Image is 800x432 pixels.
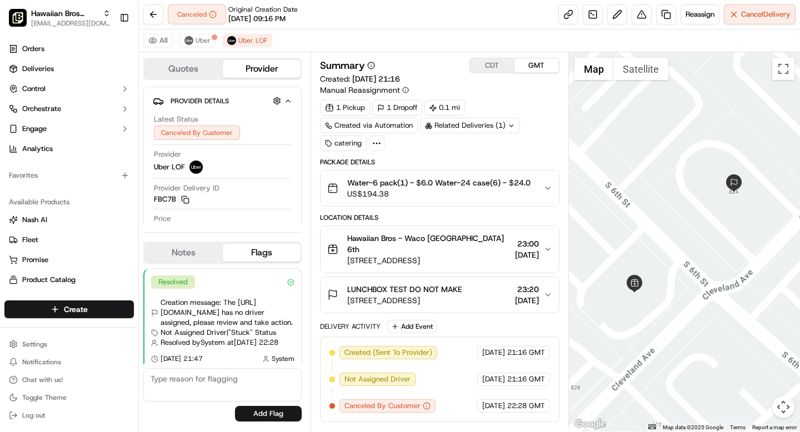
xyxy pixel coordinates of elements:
div: Canceled [168,4,226,24]
span: [DATE] 09:16 PM [228,14,286,24]
button: Uber [179,34,216,47]
span: Not Assigned Driver | "Stuck" Status [161,328,276,338]
span: Product Catalog [22,275,76,285]
span: Create [64,304,88,315]
span: Log out [22,411,45,420]
span: System [272,354,294,363]
span: Hawaiian Bros (Waco TX_6th) [31,8,98,19]
span: Notifications [22,358,61,366]
button: Control [4,80,134,98]
a: Product Catalog [9,275,129,285]
span: [DATE] 21:16 [352,74,400,84]
a: Analytics [4,140,134,158]
button: Add Event [387,320,437,333]
button: Provider Details [153,92,292,110]
button: CDT [470,58,514,73]
span: Price [154,214,171,224]
span: [DATE] [482,374,505,384]
button: [EMAIL_ADDRESS][DOMAIN_NAME] [31,19,111,28]
button: Create [4,300,134,318]
button: LUNCHBOX TEST DO NOT MAKE[STREET_ADDRESS]23:20[DATE] [321,277,558,313]
button: Reassign [681,4,719,24]
span: Deliveries [22,64,54,74]
button: FBC7B [154,194,189,204]
button: Hawaiian Bros - Waco [GEOGRAPHIC_DATA] 6th[STREET_ADDRESS]23:00[DATE] [321,226,558,273]
span: Orchestrate [22,104,61,114]
span: Analytics [22,144,53,154]
a: Fleet [9,235,129,245]
div: Favorites [4,167,134,184]
span: [STREET_ADDRESS] [347,255,510,266]
span: Resolved by System [161,338,225,348]
span: Orders [22,44,44,54]
div: Resolved [151,275,195,289]
span: Canceled By Customer [344,401,421,411]
div: catering [320,135,367,151]
span: 22:28 GMT [507,401,545,411]
button: Engage [4,120,134,138]
span: Uber LOF [238,36,267,45]
span: Map data ©2025 Google [663,424,723,430]
button: Product Catalog [4,271,134,289]
button: Flags [223,244,301,262]
button: Water-6 pack(1) - $6.0 Water-24 case(6) - $24.0US$194.38 [321,170,558,206]
button: Settings [4,336,134,352]
button: Show street map [574,58,613,80]
a: Terms (opens in new tab) [730,424,746,430]
button: Uber LOF [222,34,272,47]
span: Original Creation Date [228,5,298,14]
button: Map camera controls [772,396,794,418]
button: Fleet [4,231,134,249]
a: Created via Automation [320,118,418,133]
span: US$194.38 [347,188,531,199]
span: Engage [22,124,47,134]
span: [DATE] 21:47 [161,354,203,363]
img: uber-new-logo.jpeg [189,160,203,174]
span: 21:16 GMT [507,348,545,358]
div: 1 Pickup [320,100,370,115]
a: Orders [4,40,134,58]
div: Package Details [320,158,559,167]
span: Provider Details [171,97,229,106]
img: uber-new-logo.jpeg [184,36,193,45]
a: Promise [9,255,129,265]
span: 21:16 GMT [507,374,545,384]
span: Cancel Delivery [741,9,791,19]
span: 23:20 [515,284,539,295]
a: Open this area in Google Maps (opens a new window) [572,417,608,431]
a: Report a map error [752,424,797,430]
a: Deliveries [4,60,134,78]
button: Chat with us! [4,372,134,388]
div: Location Details [320,213,559,222]
img: uber-new-logo.jpeg [227,36,236,45]
span: Reassign [686,9,714,19]
button: Hawaiian Bros (Waco TX_6th)Hawaiian Bros (Waco TX_6th)[EMAIL_ADDRESS][DOMAIN_NAME] [4,4,115,31]
img: Google [572,417,608,431]
button: Log out [4,408,134,423]
span: Created (Sent To Provider) [344,348,432,358]
span: Uber LOF [154,162,185,172]
button: Manual Reassignment [320,84,409,96]
button: CancelDelivery [724,4,796,24]
span: Latest Status [154,114,198,124]
span: Water-6 pack(1) - $6.0 Water-24 case(6) - $24.0 [347,177,531,188]
span: [DATE] [515,249,539,260]
button: Quotes [144,60,223,78]
button: Toggle fullscreen view [772,58,794,80]
span: 23:00 [515,238,539,249]
button: Nash AI [4,211,134,229]
button: Notes [144,244,223,262]
button: GMT [514,58,559,73]
span: Promise [22,255,48,265]
span: Fleet [22,235,38,245]
button: All [143,34,173,47]
button: Add Flag [235,406,302,421]
span: Created: [320,73,400,84]
span: Toggle Theme [22,393,67,402]
span: Control [22,84,46,94]
div: Available Products [4,193,134,211]
button: Show satellite imagery [613,58,668,80]
span: Not Assigned Driver [344,374,411,384]
span: Hawaiian Bros - Waco [GEOGRAPHIC_DATA] 6th [347,233,510,255]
